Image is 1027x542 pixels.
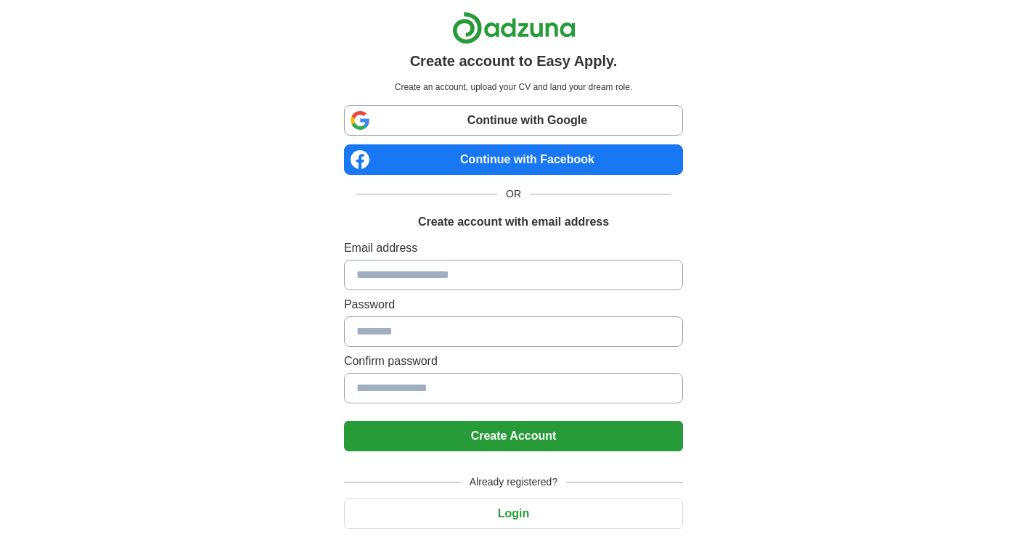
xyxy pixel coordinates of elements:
button: Create Account [344,421,683,451]
label: Confirm password [344,353,683,370]
p: Create an account, upload your CV and land your dream role. [347,81,680,94]
h1: Create account with email address [418,213,609,231]
span: OR [497,186,530,202]
img: Adzuna logo [452,12,576,44]
label: Password [344,296,683,313]
a: Login [344,507,683,520]
h1: Create account to Easy Apply. [410,50,618,72]
span: Already registered? [461,475,566,490]
button: Login [344,498,683,529]
a: Continue with Facebook [344,144,683,175]
a: Continue with Google [344,105,683,136]
label: Email address [344,239,683,257]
